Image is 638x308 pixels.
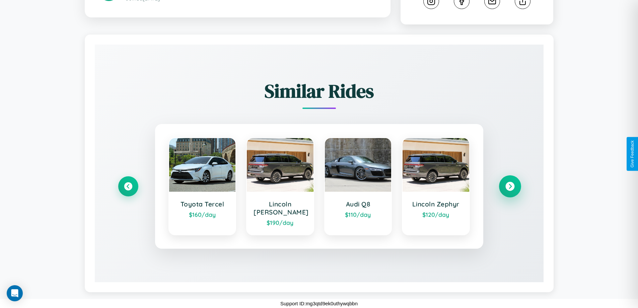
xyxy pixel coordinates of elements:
[7,285,23,301] div: Open Intercom Messenger
[176,211,229,218] div: $ 160 /day
[630,140,635,168] div: Give Feedback
[324,137,392,235] a: Audi Q8$110/day
[168,137,236,235] a: Toyota Tercel$160/day
[402,137,470,235] a: Lincoln Zephyr$120/day
[246,137,314,235] a: Lincoln [PERSON_NAME]$190/day
[332,200,385,208] h3: Audi Q8
[118,78,520,104] h2: Similar Rides
[409,200,463,208] h3: Lincoln Zephyr
[280,299,358,308] p: Support ID: mg3qtd9ek0uthywqbbn
[332,211,385,218] div: $ 110 /day
[254,219,307,226] div: $ 190 /day
[254,200,307,216] h3: Lincoln [PERSON_NAME]
[176,200,229,208] h3: Toyota Tercel
[409,211,463,218] div: $ 120 /day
